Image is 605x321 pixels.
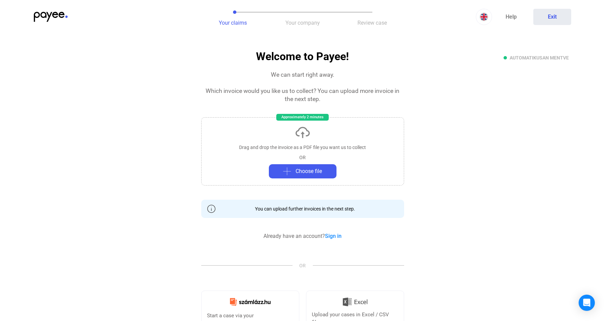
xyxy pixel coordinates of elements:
[256,51,349,63] h1: Welcome to Payee!
[207,205,215,213] img: info-grey-outline
[263,232,342,240] div: Already have an account?
[357,20,387,26] span: Review case
[269,164,336,178] button: plus-greyChoose file
[271,71,334,79] div: We can start right away.
[295,124,311,141] img: upload-cloud
[293,262,313,269] span: OR
[34,12,68,22] img: payee-logo
[343,295,368,309] img: Excel
[283,167,291,175] img: plus-grey
[579,295,595,311] div: Open Intercom Messenger
[285,20,320,26] span: Your company
[476,9,492,25] button: EN
[201,87,404,103] div: Which invoice would you like us to collect? You can upload more invoice in the next step.
[276,114,329,121] div: Approximately 2 minutes
[492,9,530,25] a: Help
[299,154,306,161] div: OR
[250,205,355,212] div: You can upload further invoices in the next step.
[296,167,322,175] span: Choose file
[219,20,247,26] span: Your claims
[239,144,366,151] div: Drag and drop the invoice as a PDF file you want us to collect
[226,294,275,310] img: Számlázz.hu
[325,233,342,239] a: Sign in
[533,9,571,25] button: Exit
[480,13,488,21] img: EN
